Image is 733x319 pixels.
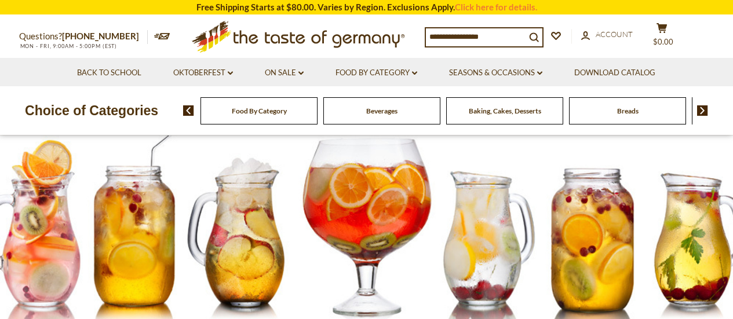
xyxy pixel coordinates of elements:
[697,105,708,116] img: next arrow
[449,67,542,79] a: Seasons & Occasions
[366,107,398,115] a: Beverages
[19,43,118,49] span: MON - FRI, 9:00AM - 5:00PM (EST)
[265,67,304,79] a: On Sale
[469,107,541,115] a: Baking, Cakes, Desserts
[62,31,139,41] a: [PHONE_NUMBER]
[581,28,633,41] a: Account
[232,107,287,115] a: Food By Category
[173,67,233,79] a: Oktoberfest
[183,105,194,116] img: previous arrow
[77,67,141,79] a: Back to School
[455,2,537,12] a: Click here for details.
[617,107,639,115] a: Breads
[645,23,680,52] button: $0.00
[653,37,673,46] span: $0.00
[335,67,417,79] a: Food By Category
[19,29,148,44] p: Questions?
[574,67,655,79] a: Download Catalog
[596,30,633,39] span: Account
